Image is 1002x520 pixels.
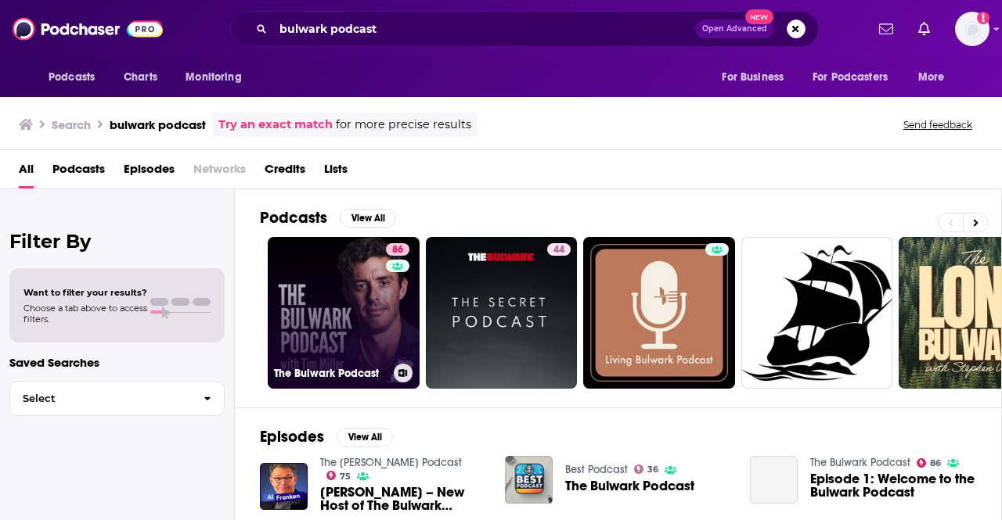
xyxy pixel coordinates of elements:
[9,230,225,253] h2: Filter By
[326,471,351,480] a: 75
[124,156,175,188] a: Episodes
[320,456,462,469] a: The Al Franken Podcast
[260,208,327,228] h2: Podcasts
[175,63,261,92] button: open menu
[565,479,694,493] a: The Bulwark Podcast
[813,66,888,88] span: For Podcasters
[917,458,942,468] a: 86
[955,12,989,46] span: Logged in as gabrielle.gantz
[320,486,486,512] span: [PERSON_NAME] – New Host of The Bulwark Podcast
[324,156,348,188] a: Lists
[273,16,695,41] input: Search podcasts, credits, & more...
[340,209,396,228] button: View All
[230,11,819,47] div: Search podcasts, credits, & more...
[553,242,564,258] span: 44
[337,428,393,446] button: View All
[110,117,206,132] h3: bulwark podcast
[907,63,964,92] button: open menu
[19,156,34,188] a: All
[912,16,936,42] a: Show notifications dropdown
[260,427,324,446] h2: Episodes
[218,116,333,134] a: Try an exact match
[23,303,147,325] span: Choose a tab above to access filters.
[320,486,486,512] a: Tim Miller – New Host of The Bulwark Podcast
[392,242,403,258] span: 86
[955,12,989,46] button: Show profile menu
[702,25,767,33] span: Open Advanced
[38,63,115,92] button: open menu
[114,63,167,92] a: Charts
[268,237,420,389] a: 86The Bulwark Podcast
[955,12,989,46] img: User Profile
[9,355,225,370] p: Saved Searches
[386,243,409,256] a: 86
[810,456,910,469] a: The Bulwark Podcast
[13,14,163,44] img: Podchaser - Follow, Share and Rate Podcasts
[565,463,628,476] a: Best Podcast
[505,456,553,504] img: The Bulwark Podcast
[810,472,976,499] a: Episode 1: Welcome to the Bulwark Podcast
[260,208,396,228] a: PodcastsView All
[802,63,910,92] button: open menu
[930,460,941,467] span: 86
[193,156,246,188] span: Networks
[899,118,977,131] button: Send feedback
[918,66,945,88] span: More
[23,287,147,298] span: Want to filter your results?
[647,466,658,473] span: 36
[722,66,784,88] span: For Business
[711,63,803,92] button: open menu
[873,16,899,42] a: Show notifications dropdown
[695,20,774,38] button: Open AdvancedNew
[9,381,225,416] button: Select
[265,156,305,188] a: Credits
[336,116,471,134] span: for more precise results
[426,237,578,389] a: 44
[634,464,659,474] a: 36
[124,66,157,88] span: Charts
[547,243,571,256] a: 44
[750,456,798,504] a: Episode 1: Welcome to the Bulwark Podcast
[274,367,387,380] h3: The Bulwark Podcast
[10,393,191,403] span: Select
[745,9,773,24] span: New
[49,66,95,88] span: Podcasts
[186,66,241,88] span: Monitoring
[52,156,105,188] a: Podcasts
[977,12,989,24] svg: Add a profile image
[340,473,351,480] span: 75
[260,427,393,446] a: EpisodesView All
[52,117,91,132] h3: Search
[260,463,308,511] img: Tim Miller – New Host of The Bulwark Podcast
